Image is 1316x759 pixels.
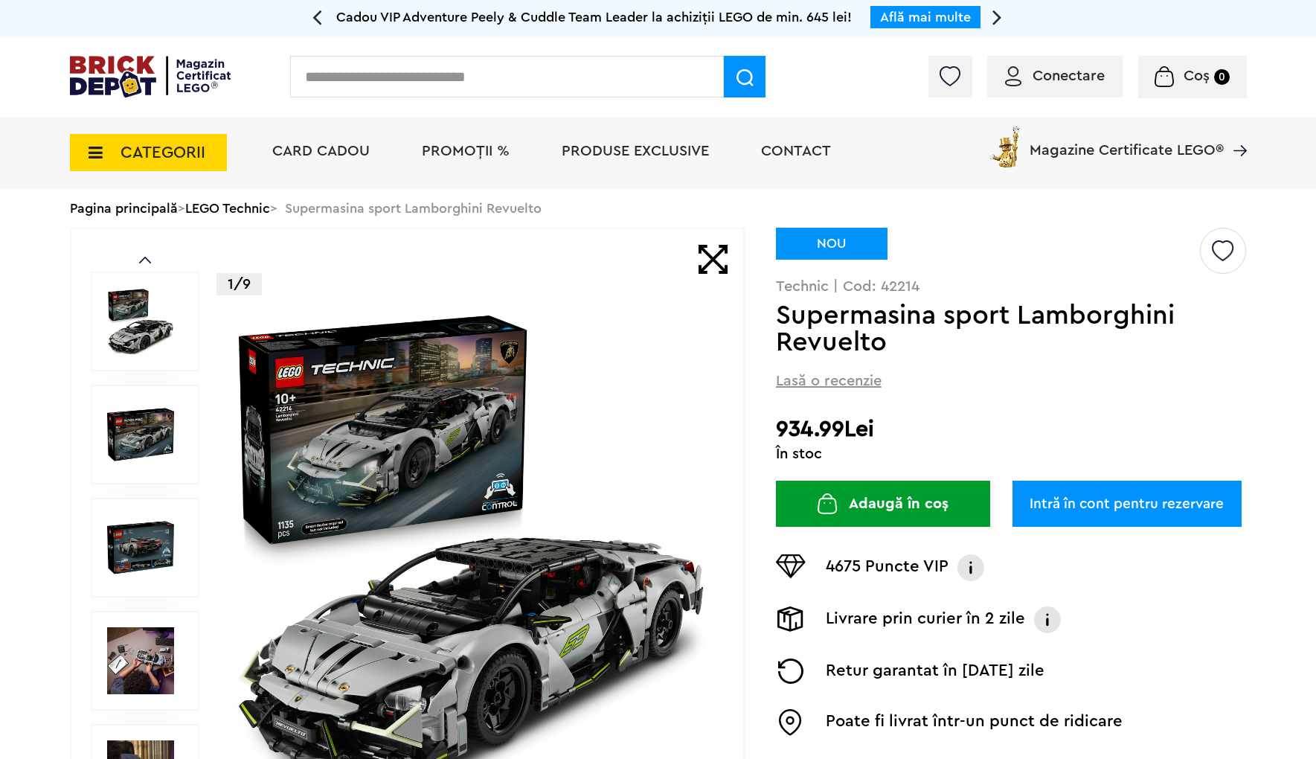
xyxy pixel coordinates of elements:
img: Supermasina sport Lamborghini Revuelto [107,401,174,468]
div: În stoc [776,446,1247,461]
a: Contact [761,144,831,158]
a: Conectare [1005,68,1105,83]
a: Pagina principală [70,202,178,215]
a: LEGO Technic [185,202,270,215]
p: 4675 Puncte VIP [826,554,949,581]
img: Info VIP [956,554,986,581]
a: Produse exclusive [562,144,709,158]
p: Poate fi livrat într-un punct de ridicare [826,709,1123,736]
span: Magazine Certificate LEGO® [1030,124,1224,158]
span: Cadou VIP Adventure Peely & Cuddle Team Leader la achiziții LEGO de min. 645 lei! [336,10,852,24]
img: Returnare [776,659,806,684]
div: > > Supermasina sport Lamborghini Revuelto [70,189,1247,228]
img: Seturi Lego Supermasina sport Lamborghini Revuelto [107,627,174,694]
a: Magazine Certificate LEGO® [1224,124,1247,138]
img: Info livrare prin curier [1033,606,1062,633]
h1: Supermasina sport Lamborghini Revuelto [776,302,1198,356]
p: Technic | Cod: 42214 [776,279,1247,294]
p: 1/9 [216,273,262,295]
a: Prev [139,257,151,263]
a: Intră în cont pentru rezervare [1012,481,1242,527]
img: Livrare [776,606,806,632]
a: Card Cadou [272,144,370,158]
span: Lasă o recenzie [776,371,882,391]
img: Supermasina sport Lamborghini Revuelto [107,288,174,355]
small: 0 [1214,69,1230,85]
button: Adaugă în coș [776,481,990,527]
span: CATEGORII [121,144,205,161]
h2: 934.99Lei [776,416,1247,443]
p: Livrare prin curier în 2 zile [826,606,1025,633]
div: NOU [776,228,888,260]
img: Easybox [776,709,806,736]
a: PROMOȚII % [422,144,510,158]
p: Retur garantat în [DATE] zile [826,659,1044,684]
img: Supermasina sport Lamborghini Revuelto LEGO 42214 [107,514,174,581]
span: Coș [1184,68,1210,83]
span: Conectare [1033,68,1105,83]
a: Află mai multe [880,10,971,24]
img: Puncte VIP [776,554,806,578]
